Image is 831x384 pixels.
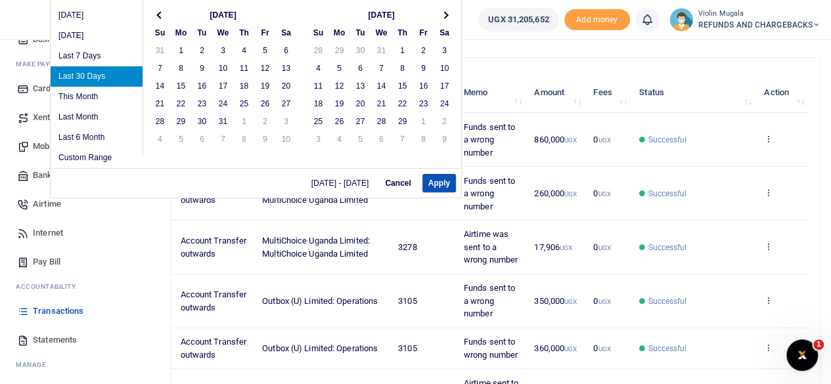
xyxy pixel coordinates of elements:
[22,360,47,370] span: anage
[648,188,686,200] span: Successful
[192,59,213,77] td: 9
[564,190,577,198] small: UGX
[213,59,234,77] td: 10
[308,112,329,130] td: 25
[11,103,160,132] a: Xente Transfers
[11,219,160,247] a: Internet
[593,296,610,306] span: 0
[593,188,610,198] span: 0
[534,343,577,353] span: 360,000
[171,24,192,41] th: Mo
[51,107,143,127] li: Last Month
[329,95,350,112] td: 19
[413,95,434,112] td: 23
[11,132,160,161] a: Mobile Money
[392,24,413,41] th: Th
[392,112,413,130] td: 29
[350,130,371,148] td: 5
[434,95,455,112] td: 24
[51,148,143,168] li: Custom Range
[308,130,329,148] td: 3
[150,77,171,95] td: 14
[534,296,577,306] span: 350,000
[350,59,371,77] td: 6
[276,112,297,130] td: 3
[150,59,171,77] td: 7
[564,9,630,31] li: Toup your wallet
[598,244,610,251] small: UGX
[350,77,371,95] td: 13
[434,112,455,130] td: 2
[379,174,416,192] button: Cancel
[392,95,413,112] td: 22
[51,66,143,87] li: Last 30 Days
[392,130,413,148] td: 7
[593,242,610,252] span: 0
[464,283,515,318] span: Funds sent to a wrong number
[33,169,57,182] span: Banks
[11,276,160,297] li: Ac
[234,130,255,148] td: 8
[22,59,74,69] span: ake Payments
[262,343,378,353] span: Outbox (U) Limited: Operations
[171,41,192,59] td: 1
[33,82,56,95] span: Cards
[564,345,577,352] small: UGX
[213,130,234,148] td: 7
[33,226,63,240] span: Internet
[192,77,213,95] td: 16
[464,122,515,158] span: Funds sent to a wrong number
[234,41,255,59] td: 4
[276,41,297,59] td: 6
[150,130,171,148] td: 4
[213,24,234,41] th: We
[51,26,143,46] li: [DATE]
[33,140,85,153] span: Mobile Money
[413,130,434,148] td: 8
[26,282,76,291] span: countability
[51,127,143,148] li: Last 6 Month
[180,236,246,259] span: Account Transfer outwards
[11,326,160,354] a: Statements
[457,72,527,113] th: Memo: activate to sort column ascending
[464,337,518,360] span: Funds sent to wrong number
[434,41,455,59] td: 3
[213,95,234,112] td: 24
[255,130,276,148] td: 9
[398,296,416,306] span: 3105
[255,24,276,41] th: Fr
[648,134,686,146] span: Successful
[564,298,577,305] small: UGX
[632,72,757,113] th: Status: activate to sort column ascending
[329,6,434,24] th: [DATE]
[350,41,371,59] td: 30
[276,77,297,95] td: 20
[392,41,413,59] td: 1
[213,112,234,130] td: 31
[11,190,160,219] a: Airtime
[255,112,276,130] td: 2
[586,72,632,113] th: Fees: activate to sort column ascending
[598,298,610,305] small: UGX
[276,24,297,41] th: Sa
[434,59,455,77] td: 10
[262,236,370,259] span: MultiChoice Uganda Limited: MultiChoice Uganda Limited
[488,13,549,26] span: UGX 31,205,652
[371,130,392,148] td: 6
[786,339,818,371] iframe: Intercom live chat
[171,77,192,95] td: 15
[371,77,392,95] td: 14
[648,295,686,307] span: Successful
[329,59,350,77] td: 5
[434,130,455,148] td: 9
[213,77,234,95] td: 17
[371,112,392,130] td: 28
[669,8,820,32] a: profile-user Violin Mugala REFUNDS AND CHARGEBACKS
[648,343,686,354] span: Successful
[171,95,192,112] td: 22
[598,190,610,198] small: UGX
[350,24,371,41] th: Tu
[234,24,255,41] th: Th
[534,242,572,252] span: 17,906
[464,229,518,265] span: Airtime was sent to a wrong number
